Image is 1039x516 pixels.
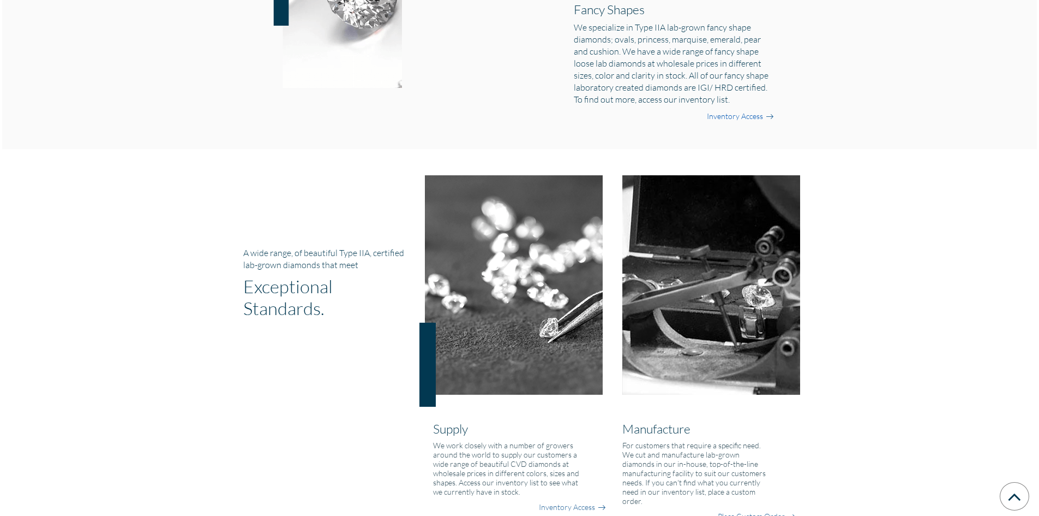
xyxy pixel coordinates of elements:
a: Inventory Access [707,111,763,122]
a: Inventory Access [539,502,595,513]
iframe: Drift Widget Chat Window [814,348,1032,468]
img: right-arrow [765,112,774,121]
h2: Manufacture [622,421,796,436]
h6: For customers that require a specific need. We cut and manufacture lab-grown diamonds in our in-h... [622,441,770,506]
h5: A wide range, of beautiful Type IIA, certified lab-grown diamonds that meet [243,247,417,271]
img: supply [425,175,603,395]
iframe: Drift Widget Chat Controller [984,461,1026,503]
h6: We work closely with a number of growers around the world to supply our customers a wide range of... [433,441,580,496]
h1: Exceptional Standards. [243,275,417,319]
h2: Supply [433,421,606,436]
h2: Fancy Shapes [574,2,774,17]
img: right-arrow [597,503,606,512]
h5: We specialize in Type IIA lab-grown fancy shape diamonds; ovals, princess, marquise, emerald, pea... [574,21,774,105]
img: manufacture [622,175,800,395]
